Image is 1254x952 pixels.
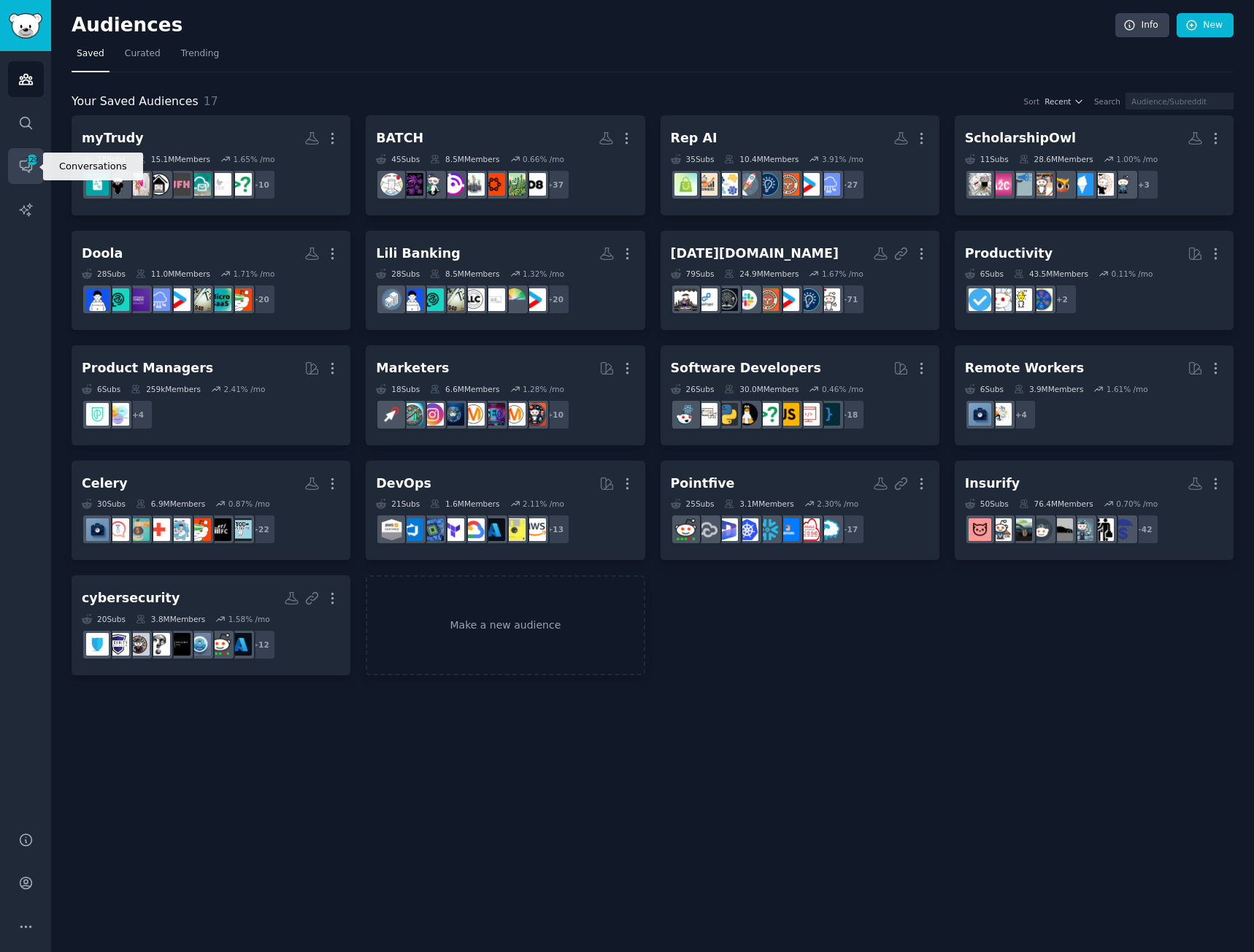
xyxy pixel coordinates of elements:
[1126,93,1234,110] input: Audience/Subreddit
[523,288,546,311] img: startup
[147,288,170,311] img: SaaS
[724,154,799,164] div: 10.4M Members
[523,384,564,394] div: 1.28 % /mo
[523,499,564,509] div: 2.11 % /mo
[1030,518,1053,541] img: SelfDrivingCars
[797,403,820,426] img: webdev
[822,384,863,394] div: 0.46 % /mo
[107,173,129,196] img: careerguidance
[822,269,863,279] div: 1.67 % /mo
[834,169,865,200] div: + 27
[168,633,191,656] img: OSINTExperts
[1006,399,1036,430] div: + 4
[1014,384,1083,394] div: 3.9M Members
[188,173,211,196] img: remotedaily
[955,231,1234,331] a: Productivity6Subs43.5MMembers0.11% /mo+2LifeProTipslifehacksproductivitygetdisciplined
[1024,96,1040,107] div: Sort
[82,614,126,624] div: 20 Sub s
[86,288,109,311] img: TheFounders
[1009,518,1032,541] img: drivinganxiety
[523,154,564,164] div: 0.66 % /mo
[539,169,570,200] div: + 37
[1071,518,1093,541] img: uberdrivers
[797,288,820,311] img: Entrepreneurship
[176,42,224,72] a: Trending
[965,359,1084,377] div: Remote Workers
[756,173,779,196] img: Entrepreneurship
[107,288,129,311] img: FoundersHub
[503,518,526,541] img: ExperiencedDevs
[168,173,191,196] img: WFHJobs
[72,42,109,72] a: Saved
[82,359,213,377] div: Product Managers
[1112,518,1134,541] img: InsuranceProfessional
[376,245,460,263] div: Lili Banking
[430,269,499,279] div: 8.5M Members
[366,115,645,215] a: BATCH45Subs8.5MMembers0.66% /mo+37Delta8SuperStorethcediblereviewsdelta8cartsDelta8_gummiesCannab...
[442,173,464,196] img: CannabisNewsInfo
[376,154,420,164] div: 45 Sub s
[965,245,1053,263] div: Productivity
[181,47,219,61] span: Trending
[86,518,109,541] img: work
[245,629,276,660] div: + 12
[168,518,191,541] img: HealthcareManagement
[1116,154,1158,164] div: 1.00 % /mo
[818,518,840,541] img: cloudgovernance
[1112,269,1153,279] div: 0.11 % /mo
[376,499,420,509] div: 21 Sub s
[1115,13,1169,38] a: Info
[671,129,718,147] div: Rep AI
[229,633,252,656] img: AZURE
[430,154,499,164] div: 8.5M Members
[136,154,210,164] div: 15.1M Members
[503,288,526,311] img: CRedit
[188,518,211,541] img: Accounting
[674,403,697,426] img: reactjs
[1009,288,1032,311] img: lifehacks
[107,518,129,541] img: WorkAdvice
[245,284,276,315] div: + 20
[777,173,799,196] img: EntrepreneurRideAlong
[421,403,444,426] img: InstagramMarketing
[965,269,1004,279] div: 6 Sub s
[26,155,39,165] span: 129
[82,475,128,493] div: Celery
[969,403,991,426] img: work
[168,288,191,311] img: startup
[1030,288,1053,311] img: LifeProTips
[736,288,758,311] img: Slack
[777,518,799,541] img: DevOpsLinks
[671,499,715,509] div: 25 Sub s
[421,173,444,196] img: weed
[715,518,738,541] img: Dynamics365FinOps
[756,288,779,311] img: EntrepreneurRideAlong
[1094,96,1120,107] div: Search
[539,284,570,315] div: + 20
[136,614,205,624] div: 3.8M Members
[86,173,109,196] img: jobs
[1091,518,1114,541] img: InsuranceAgent
[120,42,166,72] a: Curated
[147,633,170,656] img: GreatOSINT
[421,518,444,541] img: computing
[72,345,350,445] a: Product Managers6Subs259kMembers2.41% /mo+4ProductManagementProductMgmt
[736,173,758,196] img: startups
[245,169,276,200] div: + 10
[136,499,205,509] div: 6.9M Members
[1047,284,1077,315] div: + 2
[989,518,1012,541] img: FirstTimeHomeBuyer
[209,288,231,311] img: microsaas
[736,518,758,541] img: kubernetes
[366,231,645,331] a: Lili Banking28Subs8.5MMembers1.32% /mo+20startupCReditLLcMasterclassllc_lifetaxFoundersHubTheFoun...
[188,633,211,656] img: ciso
[136,269,210,279] div: 11.0M Members
[421,288,444,311] img: FoundersHub
[724,269,799,279] div: 24.9M Members
[223,384,265,394] div: 2.41 % /mo
[523,403,546,426] img: socialmedia
[366,575,645,675] a: Make a new audience
[523,173,546,196] img: Delta8SuperStore
[107,403,129,426] img: ProductManagement
[671,359,821,377] div: Software Developers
